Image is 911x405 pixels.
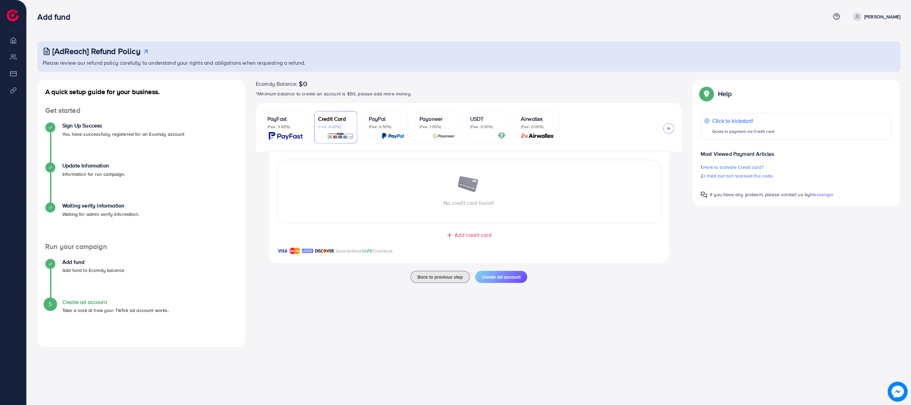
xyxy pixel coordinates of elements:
p: USDT [470,115,506,123]
img: card [498,132,506,140]
h4: Run your campaign [37,243,245,251]
p: You have successfully registered for an Ecomdy account [62,130,185,138]
p: (Fee: 0.00%) [521,124,556,129]
p: 2. [701,172,891,180]
p: Help [718,90,732,98]
img: card [269,132,303,140]
p: Add fund to Ecomdy balance [62,266,124,274]
p: Please review our refund policy carefully to understand your rights and obligations when requesti... [43,59,896,67]
p: Waiting for admin verify information. [62,210,139,218]
span: Messenger [810,191,834,198]
img: card [381,132,404,140]
img: brand [315,247,334,255]
li: Add fund [37,259,245,299]
p: Credit Card [318,115,353,123]
p: Guaranteed Checkout [336,247,393,255]
img: card [433,132,455,140]
span: 5 [49,300,52,308]
span: SAFE [361,248,373,254]
li: Sign Up Success [37,122,245,162]
h4: Create ad account [62,299,169,305]
h3: Add fund [37,12,75,22]
span: $0 [299,80,307,88]
span: Add credit card [454,231,491,239]
button: Create ad account [475,271,527,283]
img: image [457,176,481,193]
span: I tried but not received the code. [704,172,774,179]
h4: A quick setup guide for your business. [37,88,245,96]
p: No credit card found! [277,199,661,207]
a: [PERSON_NAME] [850,12,900,21]
p: (Fee: 0.00%) [470,124,506,129]
img: brand [277,247,288,255]
p: Airwallex [521,115,556,123]
img: Popup guide [701,88,713,100]
h4: Add fund [62,259,124,265]
h4: Update Information [62,162,125,169]
p: Click to kickstart! [712,117,774,125]
span: Back to previous step [417,274,463,280]
img: brand [289,247,300,255]
button: Back to previous step [410,271,470,283]
p: (Fee: 4.00%) [318,124,353,129]
p: Guide to payment via Credit card [712,127,774,135]
p: PayPal [369,115,404,123]
span: How to activate Credit card? [703,164,763,170]
p: *Minimum balance to create an account is $50, please add more money. [256,90,682,98]
span: If you have any problem, please contact us by [710,191,810,198]
p: Most Viewed Payment Articles [701,144,891,158]
h3: [AdReach] Refund Policy [52,46,140,56]
p: Information for run campaign. [62,170,125,178]
li: Update Information [37,162,245,202]
p: (Fee: 3.60%) [267,124,303,129]
p: PayFast [267,115,303,123]
p: Payoneer [419,115,455,123]
p: (Fee: 4.50%) [369,124,404,129]
img: card [327,132,353,140]
h4: Waiting verify information [62,202,139,209]
p: Take a look at how your TikTok ad account works. [62,306,169,314]
li: Create ad account [37,299,245,339]
img: card [519,132,556,140]
img: Popup guide [701,191,707,198]
p: [PERSON_NAME] [864,13,900,21]
p: (Fee: 1.00%) [419,124,455,129]
p: 1. [701,163,891,171]
img: image [889,383,907,401]
img: brand [302,247,313,255]
li: Waiting verify information [37,202,245,243]
span: Create ad account [482,274,521,280]
span: Ecomdy Balance: [256,80,297,88]
img: logo [7,9,19,21]
h4: Get started [37,106,245,115]
h4: Sign Up Success [62,122,185,129]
